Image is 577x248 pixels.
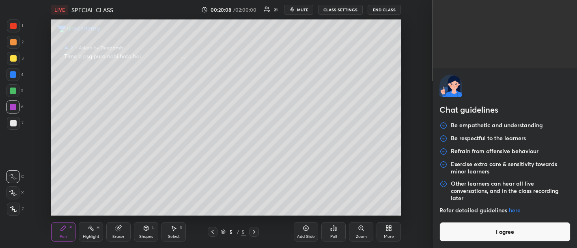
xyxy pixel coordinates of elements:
div: Pen [60,235,67,239]
div: L [152,226,155,230]
p: Refer detailed guidelines [439,207,571,214]
div: More [384,235,394,239]
div: X [6,186,24,199]
p: Other learners can hear all live conversations, and in the class recording later [451,180,571,202]
div: Eraser [112,235,125,239]
button: End Class [368,5,401,15]
a: here [509,206,521,214]
div: 3 [7,52,24,65]
button: I agree [439,222,571,242]
div: LIVE [51,5,68,15]
p: Refrain from offensive behaviour [451,148,538,156]
button: CLASS SETTINGS [318,5,363,15]
div: / [237,229,239,234]
div: P [69,226,72,230]
div: Z [7,203,24,216]
div: 7 [7,117,24,130]
div: Select [168,235,180,239]
div: 21 [274,8,278,12]
div: Zoom [356,235,367,239]
span: mute [297,7,308,13]
div: Poll [330,235,337,239]
div: Add Slide [297,235,315,239]
div: Highlight [83,235,99,239]
p: Be respectful to the learners [451,135,526,143]
div: H [97,226,99,230]
div: S [180,226,182,230]
button: mute [284,5,313,15]
h4: SPECIAL CLASS [71,6,113,14]
div: 5 [6,84,24,97]
p: Exercise extra care & sensitivity towards minor learners [451,160,571,175]
h2: Chat guidelines [439,104,571,118]
div: 6 [6,100,24,113]
p: Be empathetic and understanding [451,122,543,130]
div: 5 [241,228,246,235]
div: C [6,170,24,183]
div: 5 [227,229,235,234]
div: Shapes [139,235,153,239]
div: 4 [6,68,24,81]
div: 2 [7,36,24,49]
div: 1 [7,19,23,32]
